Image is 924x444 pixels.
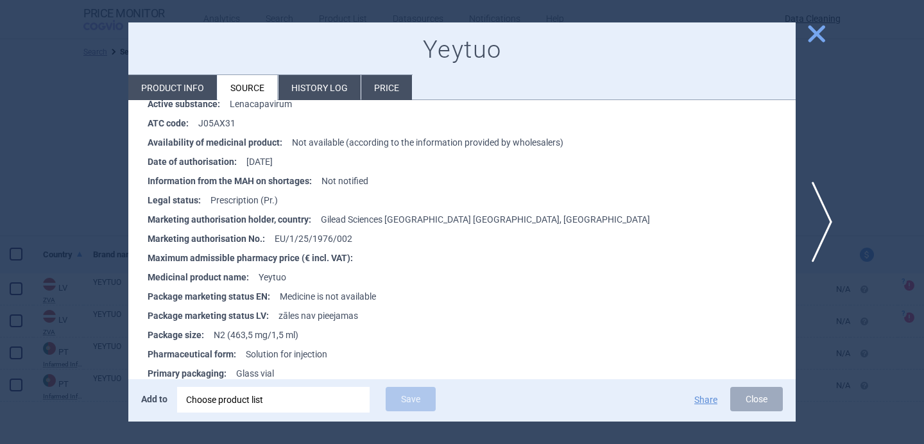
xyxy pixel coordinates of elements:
strong: Package marketing status LV : [148,306,278,325]
h1: Yeytuo [141,35,783,65]
li: Not available (according to the information provided by wholesalers) [148,133,796,152]
div: Choose product list [186,387,361,413]
li: Prescription (Pr.) [148,191,796,210]
strong: Marketing authorisation holder, country : [148,210,321,229]
strong: Primary packaging : [148,364,236,383]
div: Choose product list [177,387,370,413]
li: N2 (463,5 mg/1,5 ml) [148,325,796,345]
strong: Package marketing status EN : [148,287,280,306]
strong: Marketing authorisation No. : [148,229,275,248]
li: Medicine is not available [148,287,796,306]
button: Share [694,395,717,404]
li: History log [278,75,361,100]
li: Lenacapavirum [148,94,796,114]
li: Source [218,75,278,100]
button: Close [730,387,783,411]
li: Yeytuo [148,268,796,287]
li: zāles nav pieejamas [148,306,796,325]
li: Product info [128,75,217,100]
li: Glass vial [148,364,796,383]
strong: Legal status : [148,191,210,210]
strong: Maximum admissible pharmacy price (€ incl. VAT) : [148,248,363,268]
li: Solution for injection [148,345,796,364]
li: J05AX31 [148,114,796,133]
li: Gilead Sciences [GEOGRAPHIC_DATA] [GEOGRAPHIC_DATA], [GEOGRAPHIC_DATA] [148,210,796,229]
strong: Date of authorisation : [148,152,246,171]
li: [DATE] [148,152,796,171]
strong: Pharmaceutical form : [148,345,246,364]
li: Not notified [148,171,796,191]
strong: Active substance : [148,94,230,114]
p: Add to [141,387,167,411]
li: EU/1/25/1976/002 [148,229,796,248]
strong: Package size : [148,325,214,345]
strong: Availability of medicinal product : [148,133,292,152]
strong: ATC code : [148,114,198,133]
li: Price [361,75,412,100]
strong: Medicinal product name : [148,268,259,287]
strong: Information from the MAH on shortages : [148,171,321,191]
button: Save [386,387,436,411]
